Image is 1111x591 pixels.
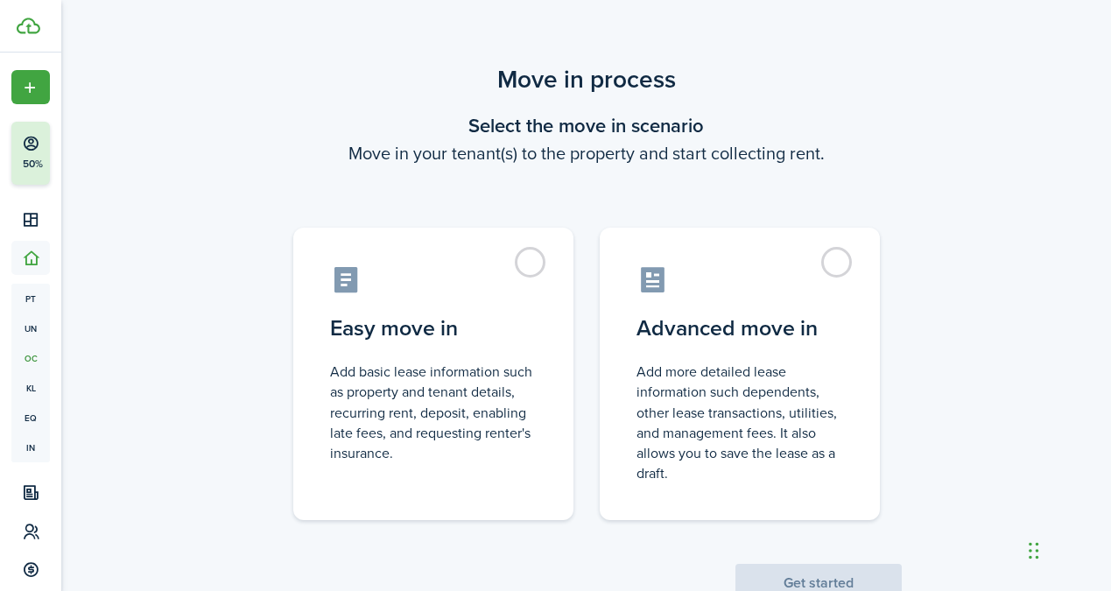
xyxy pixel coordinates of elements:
a: in [11,433,50,462]
a: un [11,313,50,343]
control-radio-card-description: Add more detailed lease information such dependents, other lease transactions, utilities, and man... [636,362,843,483]
a: kl [11,373,50,403]
button: Open menu [11,70,50,104]
a: eq [11,403,50,433]
img: TenantCloud [17,18,40,34]
iframe: Chat Widget [1023,507,1111,591]
a: oc [11,343,50,373]
wizard-step-header-description: Move in your tenant(s) to the property and start collecting rent. [271,140,902,166]
button: 50% [11,122,157,185]
scenario-title: Move in process [271,61,902,98]
p: 50% [22,157,44,172]
control-radio-card-title: Easy move in [330,313,537,344]
control-radio-card-description: Add basic lease information such as property and tenant details, recurring rent, deposit, enablin... [330,362,537,463]
control-radio-card-title: Advanced move in [636,313,843,344]
a: pt [11,284,50,313]
div: Drag [1029,524,1039,577]
wizard-step-header-title: Select the move in scenario [271,111,902,140]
